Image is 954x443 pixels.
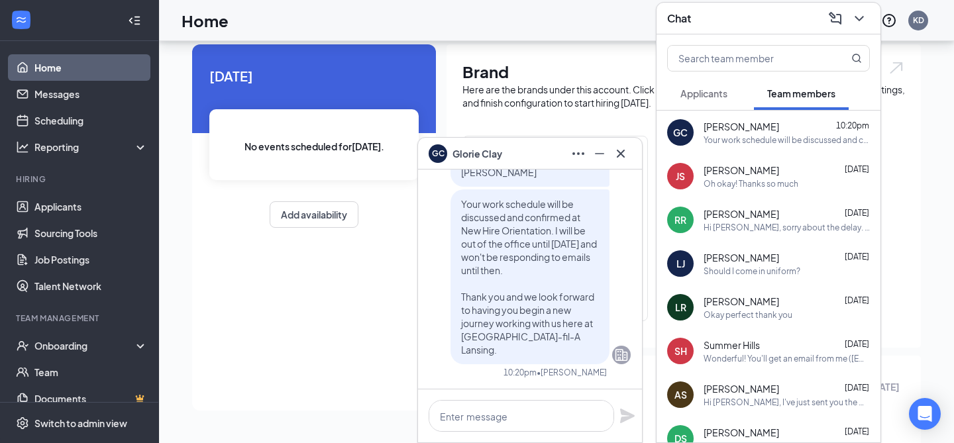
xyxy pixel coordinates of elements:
[704,164,779,177] span: [PERSON_NAME]
[34,220,148,246] a: Sourcing Tools
[888,60,905,75] img: open.6027fd2a22e1237b5b06.svg
[704,338,760,352] span: Summer Hills
[503,367,537,378] div: 10:20pm
[568,143,589,164] button: Ellipses
[34,107,148,134] a: Scheduling
[825,8,846,29] button: ComposeMessage
[34,140,148,154] div: Reporting
[845,339,869,349] span: [DATE]
[15,13,28,26] svg: WorkstreamLogo
[704,222,870,233] div: Hi [PERSON_NAME], sorry about the delay. I'm in the process of moving so I'm not active on here d...
[462,83,905,109] div: Here are the brands under this account. Click into a brand to see your locations, managers, job p...
[34,246,148,273] a: Job Postings
[704,295,779,308] span: [PERSON_NAME]
[570,146,586,162] svg: Ellipses
[881,13,897,28] svg: QuestionInfo
[676,170,685,183] div: JS
[34,81,148,107] a: Messages
[704,382,779,395] span: [PERSON_NAME]
[674,388,687,401] div: AS
[589,143,610,164] button: Minimize
[34,417,127,430] div: Switch to admin view
[845,164,869,174] span: [DATE]
[16,173,145,185] div: Hiring
[845,295,869,305] span: [DATE]
[668,46,825,71] input: Search team member
[909,398,941,430] div: Open Intercom Messenger
[610,143,631,164] button: Cross
[270,201,358,228] button: Add availability
[845,208,869,218] span: [DATE]
[34,273,148,299] a: Talent Network
[704,309,792,320] div: Okay perfect thank you
[704,426,779,439] span: [PERSON_NAME]
[128,14,141,27] svg: Collapse
[16,140,29,154] svg: Analysis
[704,251,779,264] span: [PERSON_NAME]
[767,87,835,99] span: Team members
[34,193,148,220] a: Applicants
[34,339,136,352] div: Onboarding
[461,198,597,356] span: Your work schedule will be discussed and confirmed at New Hire Orientation. I will be out of the ...
[182,9,229,32] h1: Home
[704,134,870,146] div: Your work schedule will be discussed and confirmed at New Hire Orientation. I will be out of the ...
[674,213,686,226] div: RR
[913,15,924,26] div: KD
[845,252,869,262] span: [DATE]
[851,11,867,26] svg: ChevronDown
[704,207,779,221] span: [PERSON_NAME]
[667,11,691,26] h3: Chat
[16,313,145,324] div: Team Management
[676,257,685,270] div: LJ
[209,66,419,86] span: [DATE]
[674,344,687,358] div: SH
[619,408,635,424] svg: Plane
[827,11,843,26] svg: ComposeMessage
[851,53,862,64] svg: MagnifyingGlass
[592,146,608,162] svg: Minimize
[704,353,870,364] div: Wonderful! You'll get an email from me ([EMAIL_ADDRESS]) shortly with all the details. Thanks! -[...
[537,367,607,378] span: • [PERSON_NAME]
[836,121,869,130] span: 10:20pm
[244,139,384,154] span: No events scheduled for [DATE] .
[34,385,148,412] a: DocumentsCrown
[704,178,798,189] div: Oh okay! Thanks so much
[704,120,779,133] span: [PERSON_NAME]
[34,359,148,385] a: Team
[680,87,727,99] span: Applicants
[845,383,869,393] span: [DATE]
[16,339,29,352] svg: UserCheck
[613,146,629,162] svg: Cross
[675,301,686,314] div: LR
[452,146,502,161] span: Glorie Clay
[34,54,148,81] a: Home
[462,60,905,83] h1: Brand
[16,417,29,430] svg: Settings
[704,397,870,408] div: Hi [PERSON_NAME], I've just sent you the welcome email from Hot Schedules. Please complete the re...
[613,347,629,363] svg: Company
[845,426,869,436] span: [DATE]
[704,266,800,277] div: Should I come in uniform?
[849,8,870,29] button: ChevronDown
[673,126,688,139] div: GC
